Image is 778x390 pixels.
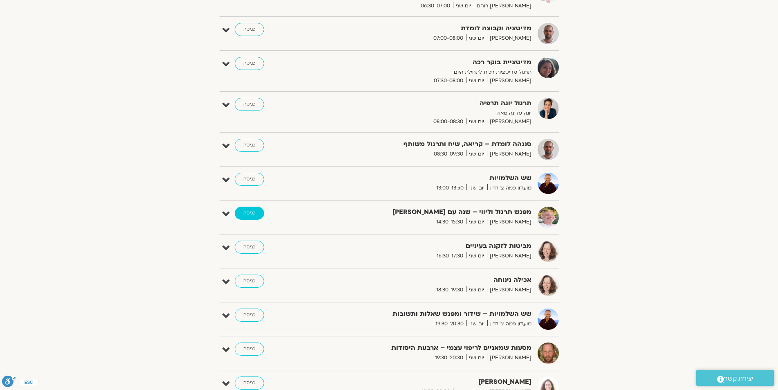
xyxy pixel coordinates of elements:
[466,354,487,362] span: יום שני
[487,218,531,226] span: [PERSON_NAME]
[432,354,466,362] span: 19:30-20:30
[331,139,531,150] strong: סנגהה לומדת – קריאה, שיח ותרגול משותף
[235,98,264,111] a: כניסה
[487,150,531,158] span: [PERSON_NAME]
[235,309,264,322] a: כניסה
[331,23,531,34] strong: מדיטציה וקבוצה לומדת
[331,343,531,354] strong: מסעות שמאניים לריפוי עצמי – ארבעת היסודות
[466,218,487,226] span: יום שני
[235,57,264,70] a: כניסה
[235,343,264,356] a: כניסה
[466,34,487,43] span: יום שני
[466,150,487,158] span: יום שני
[431,77,466,85] span: 07:30-08:00
[487,354,531,362] span: [PERSON_NAME]
[430,117,466,126] span: 08:00-08:30
[434,252,466,260] span: 16:30-17:30
[466,320,487,328] span: יום שני
[474,2,531,10] span: [PERSON_NAME] רוחם
[453,2,474,10] span: יום שני
[430,34,466,43] span: 07:00-08:00
[487,117,531,126] span: [PERSON_NAME]
[487,34,531,43] span: [PERSON_NAME]
[487,286,531,294] span: [PERSON_NAME]
[466,77,487,85] span: יום שני
[487,77,531,85] span: [PERSON_NAME]
[235,207,264,220] a: כניסה
[331,376,531,388] strong: [PERSON_NAME]
[331,68,531,77] p: תרגול מדיטציות רכות לתחילת היום
[331,173,531,184] strong: שש השלמויות
[487,252,531,260] span: [PERSON_NAME]
[331,275,531,286] strong: אכילה נינוחה
[431,150,466,158] span: 08:30-09:30
[235,376,264,390] a: כניסה
[433,184,466,192] span: 13:00-13:50
[331,207,531,218] strong: מפגש תרגול וליווי – שנה עם [PERSON_NAME]
[433,218,466,226] span: 14:30-15:30
[433,286,466,294] span: 18:30-19:30
[235,275,264,288] a: כניסה
[331,109,531,117] p: יוגה עדינה מאוד
[235,241,264,254] a: כניסה
[466,117,487,126] span: יום שני
[331,241,531,252] strong: מביטות לזקנה בעיניים
[331,57,531,68] strong: מדיטציית בוקר רכה
[235,173,264,186] a: כניסה
[466,286,487,294] span: יום שני
[466,184,487,192] span: יום שני
[235,139,264,152] a: כניסה
[487,184,531,192] span: מועדון פמה צ'ודרון
[433,320,466,328] span: 19:30-20:30
[235,23,264,36] a: כניסה
[331,309,531,320] strong: שש השלמויות – שידור ומפגש שאלות ותשובות
[487,320,531,328] span: מועדון פמה צ'ודרון
[331,98,531,109] strong: תרגול יוגה תרפיה
[724,373,753,384] span: יצירת קשר
[696,370,774,386] a: יצירת קשר
[418,2,453,10] span: 06:30-07:00
[466,252,487,260] span: יום שני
